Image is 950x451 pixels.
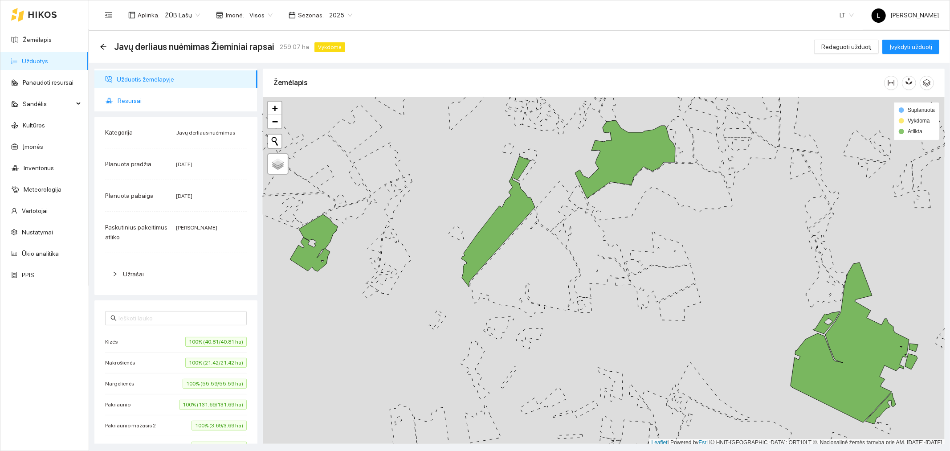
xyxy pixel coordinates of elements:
[268,115,281,128] a: Zoom out
[272,116,278,127] span: −
[884,76,898,90] button: column-width
[105,264,247,284] div: Užrašai
[105,160,151,168] span: Planuota pradžia
[179,400,247,410] span: 100% (131.69/131.69 ha)
[889,42,932,52] span: Įvykdyti užduotį
[699,439,708,446] a: Esri
[216,12,223,19] span: shop
[272,102,278,114] span: +
[100,43,107,50] span: arrow-left
[105,129,133,136] span: Kategorija
[821,42,872,52] span: Redaguoti užduotį
[105,379,139,388] span: Nargelienės
[268,135,281,148] button: Initiate a new search
[22,250,59,257] a: Ūkio analitika
[652,439,668,446] a: Leaflet
[268,102,281,115] a: Zoom in
[176,130,235,136] span: Javų derliaus nuėmimas
[22,229,53,236] a: Nustatymai
[105,11,113,19] span: menu-fold
[105,358,139,367] span: Nakrošienės
[298,10,324,20] span: Sezonas :
[273,70,884,95] div: Žemėlapis
[105,192,154,199] span: Planuota pabaiga
[280,42,309,52] span: 259.07 ha
[176,193,192,199] span: [DATE]
[908,107,935,113] span: Suplanuota
[100,43,107,51] div: Atgal
[289,12,296,19] span: calendar
[908,128,922,135] span: Atlikta
[882,40,939,54] button: Įvykdyti užduotį
[105,400,135,409] span: Pakriaunio
[908,118,930,124] span: Vykdoma
[165,8,200,22] span: ŽŪB Lašų
[185,358,247,368] span: 100% (21.42/21.42 ha)
[117,70,250,88] span: Užduotis žemėlapyje
[114,40,274,54] span: Javų derliaus nuėmimas Žieminiai rapsai
[123,271,144,278] span: Užrašai
[105,442,160,451] span: Pakriaunio mažasis 3
[23,79,73,86] a: Panaudoti resursai
[118,313,241,323] input: Ieškoti lauko
[23,122,45,129] a: Kultūros
[249,8,273,22] span: Visos
[23,95,73,113] span: Sandėlis
[138,10,159,20] span: Aplinka :
[885,79,898,86] span: column-width
[877,8,881,23] span: L
[225,10,244,20] span: Įmonė :
[112,271,118,277] span: right
[176,161,192,168] span: [DATE]
[814,43,879,50] a: Redaguoti užduotį
[100,6,118,24] button: menu-fold
[105,337,122,346] span: Kizės
[22,57,48,65] a: Užduotys
[24,186,61,193] a: Meteorologija
[709,439,711,446] span: |
[872,12,939,19] span: [PERSON_NAME]
[24,164,54,172] a: Inventorius
[840,8,854,22] span: LT
[329,8,352,22] span: 2025
[176,225,217,231] span: [PERSON_NAME]
[110,315,117,321] span: search
[192,421,247,430] span: 100% (3.69/3.69 ha)
[814,40,879,54] button: Redaguoti užduotį
[649,439,945,447] div: | Powered by © HNIT-[GEOGRAPHIC_DATA]; ORT10LT ©, Nacionalinė žemės tarnyba prie AM, [DATE]-[DATE]
[22,271,34,279] a: PPIS
[185,337,247,347] span: 100% (40.81/40.81 ha)
[128,12,135,19] span: layout
[268,154,288,174] a: Layers
[22,207,48,214] a: Vartotojai
[314,42,345,52] span: Vykdoma
[183,379,247,389] span: 100% (55.59/55.59 ha)
[23,36,52,43] a: Žemėlapis
[118,92,250,110] span: Resursai
[23,143,43,150] a: Įmonės
[105,224,167,241] span: Paskutinius pakeitimus atliko
[105,421,160,430] span: Pakriaunio mažasis 2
